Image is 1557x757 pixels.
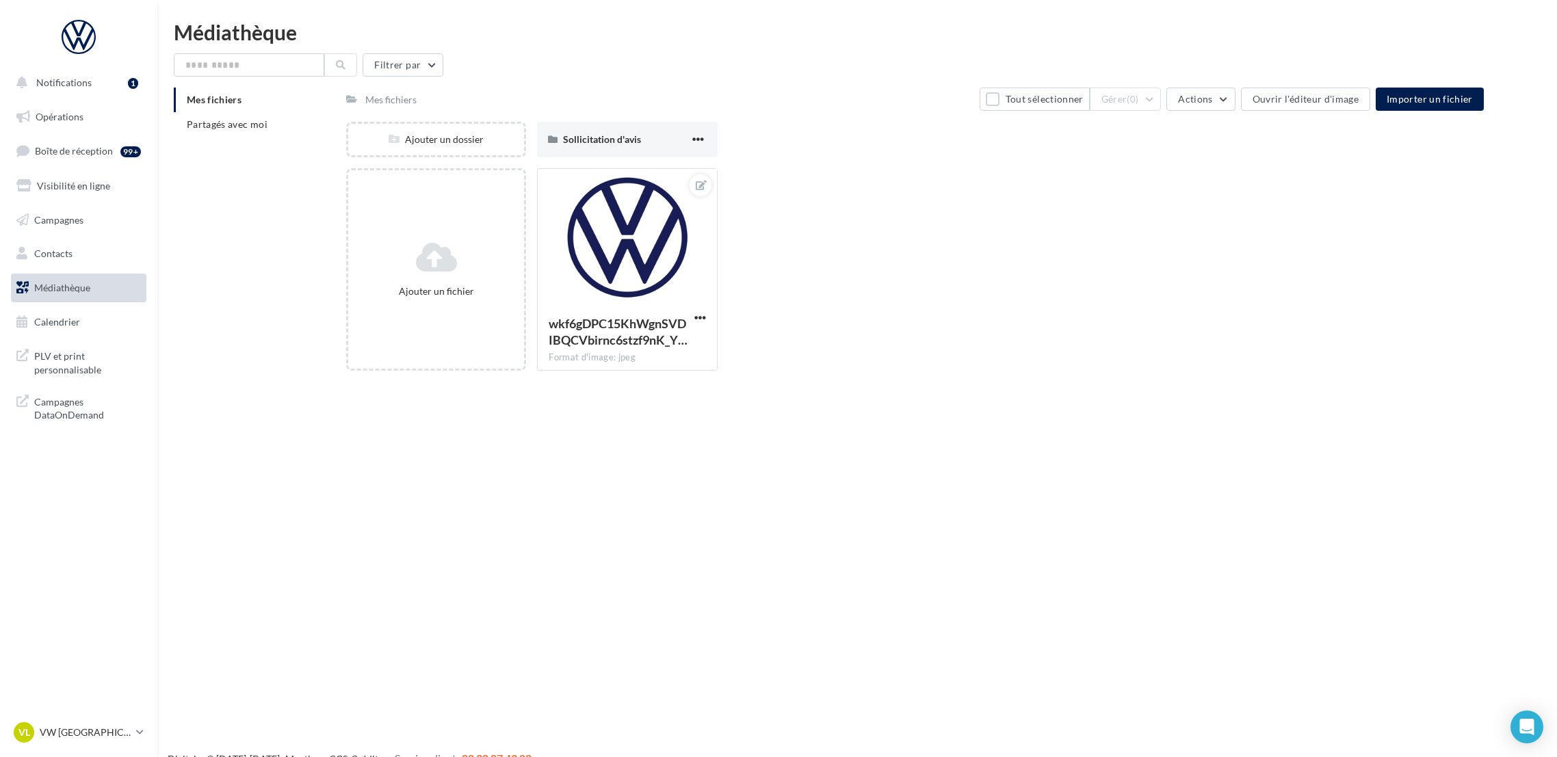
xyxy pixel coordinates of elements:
[1127,94,1138,105] span: (0)
[40,726,131,739] p: VW [GEOGRAPHIC_DATA]
[549,316,688,347] span: wkf6gDPC15KhWgnSVDIBQCVbirnc6stzf9nK_YpDsa6eOS5wj4YA11Bss7jwVWH8d-qXpUwrfgaj0M6D1A=s0
[563,133,641,145] span: Sollicitation d'avis
[187,94,241,105] span: Mes fichiers
[8,274,149,302] a: Médiathèque
[365,93,417,107] div: Mes fichiers
[34,248,73,259] span: Contacts
[187,118,267,130] span: Partagés avec moi
[354,284,519,298] div: Ajouter un fichier
[36,111,83,122] span: Opérations
[18,726,30,739] span: VL
[8,172,149,200] a: Visibilité en ligne
[1178,93,1212,105] span: Actions
[1166,88,1235,111] button: Actions
[1376,88,1484,111] button: Importer un fichier
[8,308,149,336] a: Calendrier
[11,719,146,745] a: VL VW [GEOGRAPHIC_DATA]
[35,145,113,157] span: Boîte de réception
[120,146,141,157] div: 99+
[34,347,141,376] span: PLV et print personnalisable
[8,239,149,268] a: Contacts
[8,387,149,427] a: Campagnes DataOnDemand
[174,22,1541,42] div: Médiathèque
[1241,88,1370,111] button: Ouvrir l'éditeur d'image
[549,351,706,364] div: Format d'image: jpeg
[34,213,83,225] span: Campagnes
[34,316,80,328] span: Calendrier
[1090,88,1162,111] button: Gérer(0)
[36,77,92,88] span: Notifications
[8,68,144,97] button: Notifications 1
[363,53,443,77] button: Filtrer par
[348,133,525,146] div: Ajouter un dossier
[34,393,141,422] span: Campagnes DataOnDemand
[8,341,149,382] a: PLV et print personnalisable
[8,103,149,131] a: Opérations
[8,136,149,165] a: Boîte de réception99+
[34,282,90,293] span: Médiathèque
[8,206,149,235] a: Campagnes
[128,78,138,89] div: 1
[1387,93,1473,105] span: Importer un fichier
[980,88,1089,111] button: Tout sélectionner
[1510,710,1543,743] div: Open Intercom Messenger
[37,180,110,191] span: Visibilité en ligne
